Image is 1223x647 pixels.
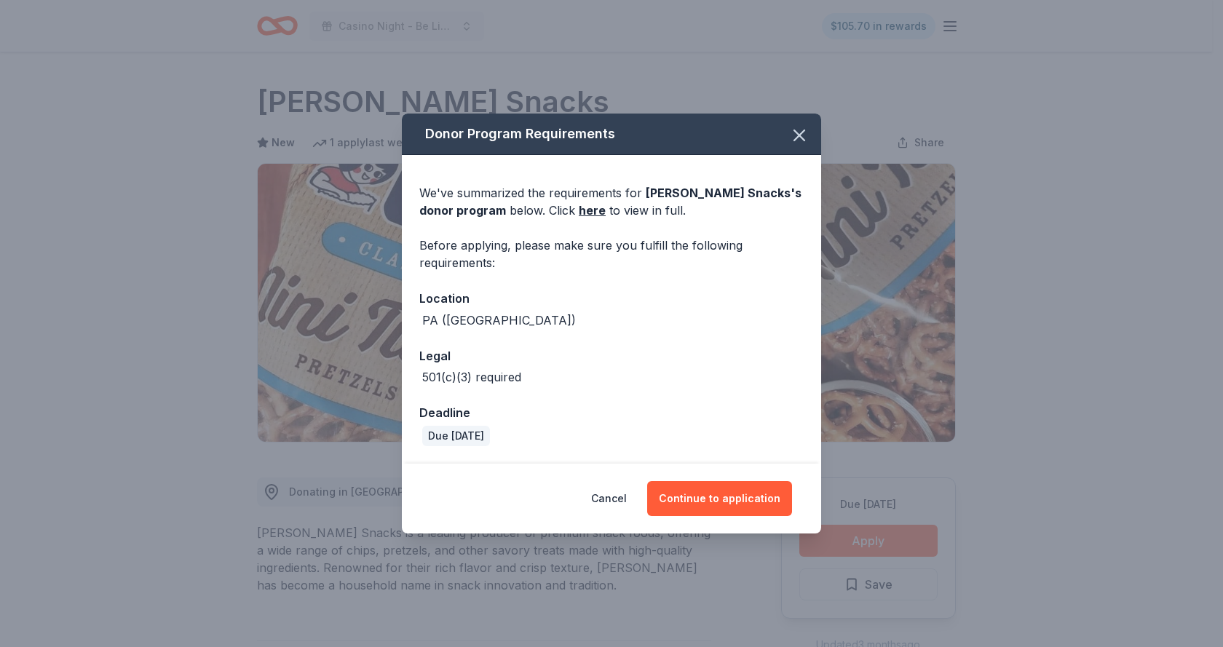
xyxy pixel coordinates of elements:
[422,311,576,329] div: PA ([GEOGRAPHIC_DATA])
[422,368,521,386] div: 501(c)(3) required
[419,184,804,219] div: We've summarized the requirements for below. Click to view in full.
[647,481,792,516] button: Continue to application
[402,114,821,155] div: Donor Program Requirements
[419,237,804,271] div: Before applying, please make sure you fulfill the following requirements:
[591,481,627,516] button: Cancel
[419,403,804,422] div: Deadline
[579,202,606,219] a: here
[419,346,804,365] div: Legal
[419,289,804,308] div: Location
[422,426,490,446] div: Due [DATE]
